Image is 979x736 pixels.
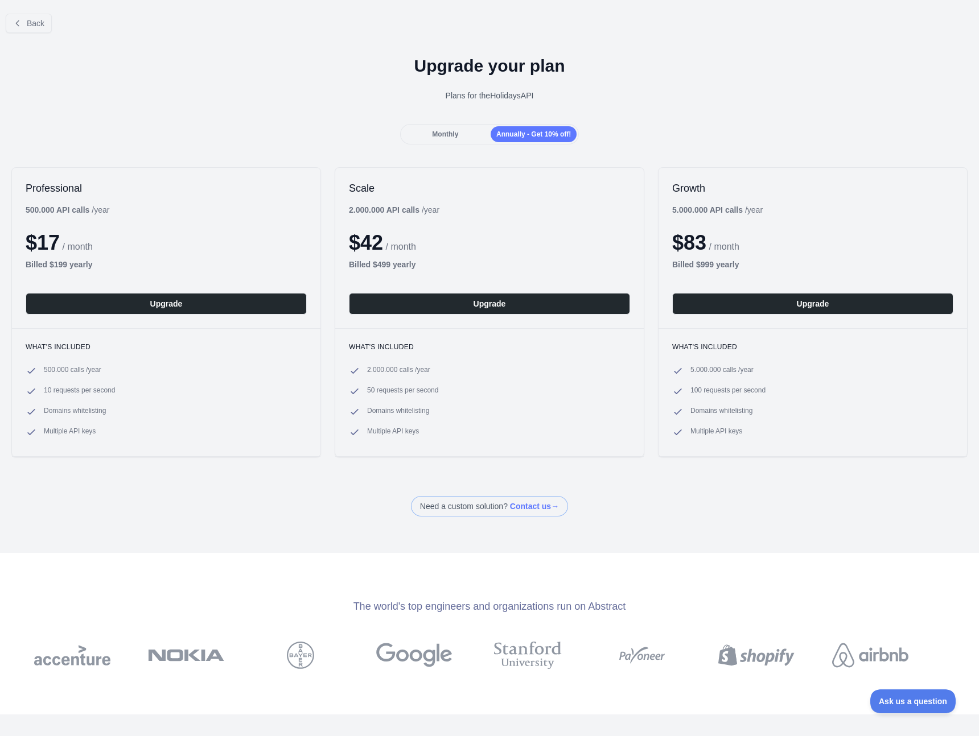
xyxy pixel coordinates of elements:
[349,205,419,214] b: 2.000.000 API calls
[349,181,630,195] h2: Scale
[672,181,953,195] h2: Growth
[349,204,439,216] div: / year
[672,205,743,214] b: 5.000.000 API calls
[672,204,763,216] div: / year
[870,689,956,713] iframe: Toggle Customer Support
[349,231,383,254] span: $ 42
[672,231,706,254] span: $ 83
